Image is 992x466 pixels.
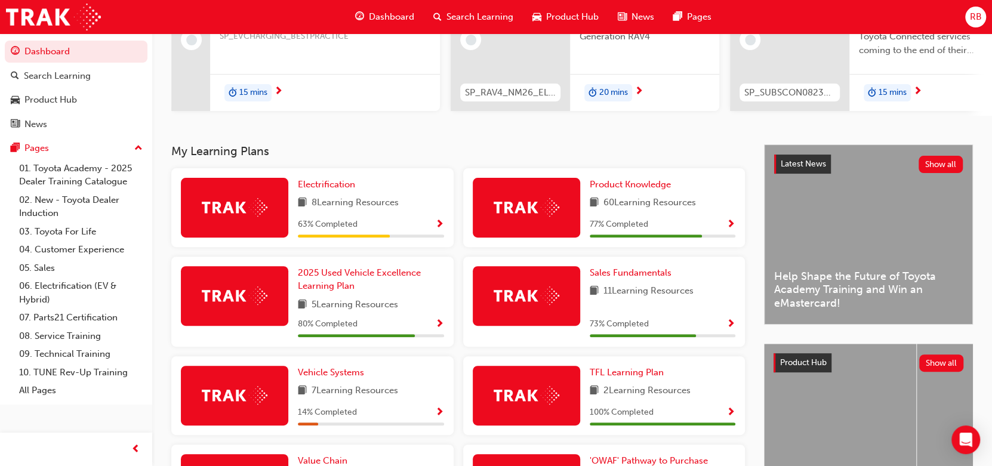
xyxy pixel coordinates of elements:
span: learningRecordVerb_NONE-icon [186,35,197,45]
span: 15 mins [239,86,267,100]
span: Value Chain [298,455,347,466]
span: book-icon [298,298,307,313]
span: search-icon [433,10,442,24]
button: RB [965,7,986,27]
span: SP_EVCHARGING_BESTPRACTICE [220,30,430,44]
a: pages-iconPages [664,5,721,29]
a: 05. Sales [14,259,147,277]
a: 03. Toyota For Life [14,223,147,241]
button: Pages [5,137,147,159]
span: pages-icon [673,10,682,24]
span: Search Learning [446,10,513,24]
span: up-icon [134,141,143,156]
span: 63 % Completed [298,218,358,232]
span: news-icon [11,119,20,130]
a: guage-iconDashboard [346,5,424,29]
span: News [631,10,654,24]
span: 2025 Used Vehicle Excellence Learning Plan [298,267,421,292]
img: Trak [202,286,267,305]
span: Product Hub [546,10,599,24]
span: SP_SUBSCON0823_EL [744,86,835,100]
a: search-iconSearch Learning [424,5,523,29]
button: Show Progress [435,217,444,232]
span: RB [969,10,981,24]
span: With the first vehicles on Toyota Connected services coming to the end of their complimentary per... [859,17,989,57]
a: 10. TUNE Rev-Up Training [14,363,147,382]
span: 73 % Completed [590,317,649,331]
span: Product Hub [780,357,827,368]
span: next-icon [913,87,922,97]
span: 77 % Completed [590,218,648,232]
a: news-iconNews [608,5,664,29]
span: car-icon [11,95,20,106]
span: Show Progress [726,319,735,330]
a: News [5,113,147,135]
span: book-icon [298,384,307,399]
h3: My Learning Plans [171,144,745,158]
span: Pages [687,10,711,24]
span: duration-icon [868,85,876,101]
img: Trak [494,198,559,217]
span: Show Progress [435,408,444,418]
span: SP_RAV4_NM26_EL01 [465,86,556,100]
div: Pages [24,141,49,155]
button: Show Progress [726,405,735,420]
span: car-icon [532,10,541,24]
span: news-icon [618,10,627,24]
img: Trak [6,4,101,30]
span: 100 % Completed [590,406,654,419]
a: Electrification [298,178,360,192]
span: guage-icon [355,10,364,24]
span: book-icon [298,196,307,211]
span: Dashboard [369,10,414,24]
span: Electrification [298,179,355,190]
span: 60 Learning Resources [603,196,696,211]
span: learningRecordVerb_NONE-icon [466,35,476,45]
span: guage-icon [11,47,20,57]
img: Trak [202,386,267,405]
a: Product Hub [5,89,147,111]
span: book-icon [590,284,599,299]
span: duration-icon [229,85,237,101]
button: Show Progress [726,217,735,232]
span: Show Progress [435,220,444,230]
span: next-icon [634,87,643,97]
span: TFL Learning Plan [590,367,664,378]
span: duration-icon [589,85,597,101]
a: Latest NewsShow allHelp Shape the Future of Toyota Academy Training and Win an eMastercard! [764,144,973,325]
a: TFL Learning Plan [590,366,668,379]
span: 11 Learning Resources [603,284,694,299]
span: 14 % Completed [298,406,357,419]
span: next-icon [274,87,283,97]
span: 7 Learning Resources [312,384,398,399]
span: Help Shape the Future of Toyota Academy Training and Win an eMastercard! [774,270,963,310]
img: Trak [494,386,559,405]
button: Show Progress [435,317,444,332]
span: 15 mins [879,86,907,100]
span: Sales Fundamentals [590,267,671,278]
span: search-icon [11,71,19,82]
div: Open Intercom Messenger [951,425,980,454]
span: Product Knowledge [590,179,671,190]
a: 2025 Used Vehicle Excellence Learning Plan [298,266,444,293]
a: Vehicle Systems [298,366,369,379]
button: DashboardSearch LearningProduct HubNews [5,38,147,137]
img: Trak [202,198,267,217]
a: Dashboard [5,41,147,63]
a: 01. Toyota Academy - 2025 Dealer Training Catalogue [14,159,147,191]
a: Search Learning [5,65,147,87]
span: Latest News [781,159,826,169]
span: learningRecordVerb_NONE-icon [745,35,756,45]
a: 09. Technical Training [14,345,147,363]
a: 06. Electrification (EV & Hybrid) [14,277,147,308]
button: Show Progress [435,405,444,420]
button: Show all [919,354,964,372]
img: Trak [494,286,559,305]
span: 8 Learning Resources [312,196,399,211]
button: Show all [919,156,963,173]
span: prev-icon [131,442,140,457]
span: Show Progress [726,220,735,230]
a: Latest NewsShow all [774,155,963,174]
